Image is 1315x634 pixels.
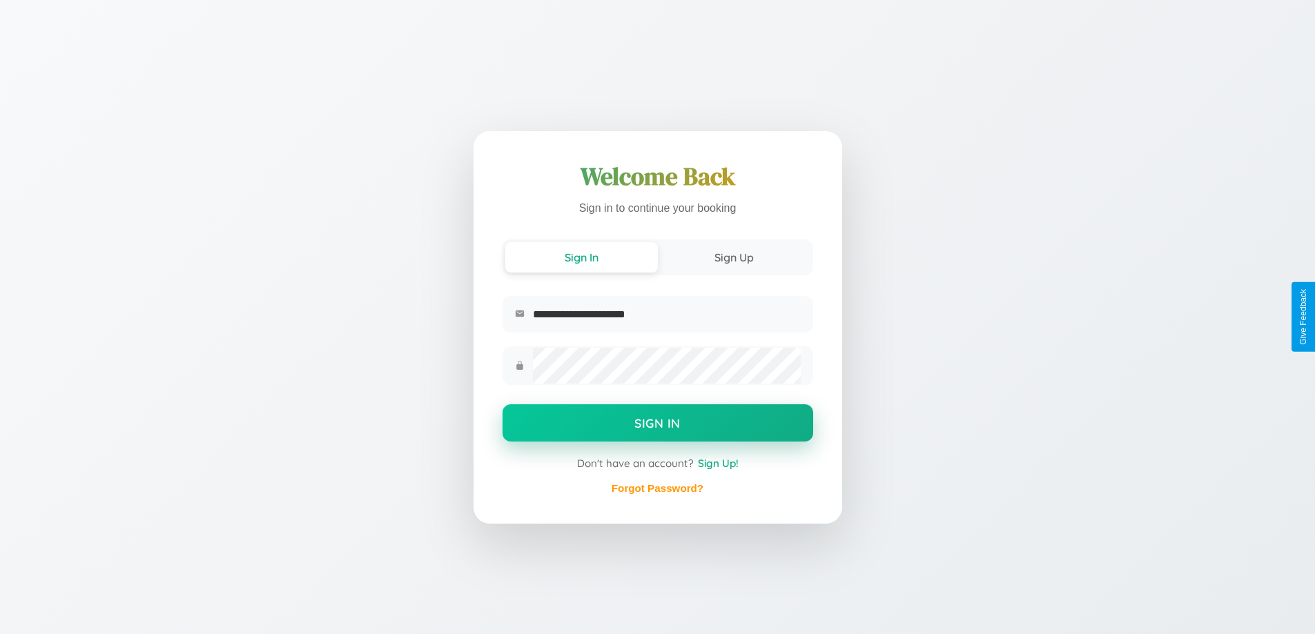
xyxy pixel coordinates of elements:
button: Sign Up [658,242,810,273]
p: Sign in to continue your booking [503,199,813,219]
h1: Welcome Back [503,160,813,193]
span: Sign Up! [698,457,739,470]
a: Forgot Password? [612,482,703,494]
button: Sign In [505,242,658,273]
button: Sign In [503,404,813,442]
div: Don't have an account? [503,457,813,470]
div: Give Feedback [1298,289,1308,345]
